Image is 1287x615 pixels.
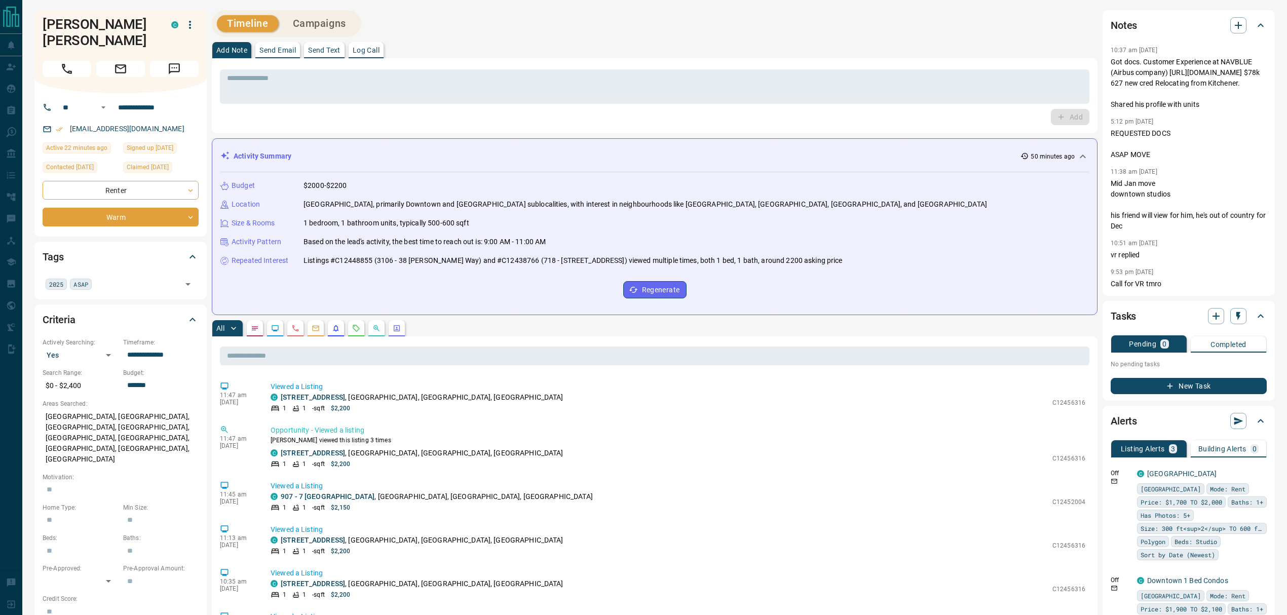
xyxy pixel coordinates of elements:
p: Min Size: [123,503,199,512]
p: Home Type: [43,503,118,512]
p: C12456316 [1052,585,1085,594]
div: condos.ca [1137,577,1144,584]
p: 9:53 pm [DATE] [1111,268,1154,276]
p: , [GEOGRAPHIC_DATA], [GEOGRAPHIC_DATA], [GEOGRAPHIC_DATA] [281,491,593,502]
span: Mode: Rent [1210,484,1245,494]
p: , [GEOGRAPHIC_DATA], [GEOGRAPHIC_DATA], [GEOGRAPHIC_DATA] [281,535,563,546]
a: [STREET_ADDRESS] [281,449,345,457]
p: - sqft [312,503,325,512]
p: $2,200 [331,547,351,556]
p: - sqft [312,404,325,413]
div: condos.ca [171,21,178,28]
p: 1 [283,547,286,556]
a: [STREET_ADDRESS] [281,393,345,401]
p: Search Range: [43,368,118,377]
p: 11:47 am [220,392,255,399]
span: Email [96,61,145,77]
p: Completed [1210,341,1246,348]
span: Claimed [DATE] [127,162,169,172]
a: [STREET_ADDRESS] [281,580,345,588]
div: condos.ca [271,536,278,544]
div: Criteria [43,307,199,332]
button: Campaigns [283,15,356,32]
p: C12456316 [1052,398,1085,407]
p: Send Text [308,47,340,54]
div: Tue Oct 14 2025 [43,162,118,176]
span: ASAP [73,279,88,289]
a: Downtown 1 Bed Condos [1147,576,1228,585]
span: Baths: 1+ [1231,497,1263,507]
p: Credit Score: [43,594,199,603]
p: 10:37 am [DATE] [1111,47,1157,54]
p: 11:47 am [220,435,255,442]
div: Activity Summary50 minutes ago [220,147,1089,166]
p: Viewed a Listing [271,568,1085,579]
p: 1 [283,459,286,469]
div: Warm [43,208,199,226]
p: C12452004 [1052,497,1085,507]
span: Call [43,61,91,77]
p: - sqft [312,459,325,469]
h2: Tasks [1111,308,1136,324]
svg: Listing Alerts [332,324,340,332]
span: Polygon [1141,536,1165,547]
div: Wed Oct 15 2025 [43,142,118,157]
p: Activity Pattern [232,237,281,247]
svg: Lead Browsing Activity [271,324,279,332]
p: 11:45 am [220,491,255,498]
p: 1 [283,590,286,599]
p: Baths: [123,533,199,543]
p: Viewed a Listing [271,481,1085,491]
div: Yes [43,347,118,363]
a: [EMAIL_ADDRESS][DOMAIN_NAME] [70,125,184,133]
p: Timeframe: [123,338,199,347]
span: Baths: 1+ [1231,604,1263,614]
p: No pending tasks [1111,357,1267,372]
span: Price: $1,700 TO $2,000 [1141,497,1222,507]
p: Viewed a Listing [271,381,1085,392]
p: 10:51 am [DATE] [1111,240,1157,247]
p: Mid Jan move downtown studios his friend will view for him, he's out of country for Dec [1111,178,1267,232]
p: [GEOGRAPHIC_DATA], [GEOGRAPHIC_DATA], [GEOGRAPHIC_DATA], [GEOGRAPHIC_DATA], [GEOGRAPHIC_DATA], [G... [43,408,199,468]
svg: Opportunities [372,324,381,332]
p: vr replied [1111,250,1267,260]
p: Off [1111,469,1131,478]
p: Repeated Interest [232,255,288,266]
span: Mode: Rent [1210,591,1245,601]
p: 10:35 am [220,578,255,585]
p: C12456316 [1052,541,1085,550]
p: Budget [232,180,255,191]
p: 1 bedroom, 1 bathroom units, typically 500-600 sqft [304,218,469,228]
div: condos.ca [271,449,278,456]
p: 0 [1253,445,1257,452]
div: Alerts [1111,409,1267,433]
p: Pre-Approved: [43,564,118,573]
span: Price: $1,900 TO $2,100 [1141,604,1222,614]
p: Off [1111,575,1131,585]
svg: Email [1111,478,1118,485]
p: Actively Searching: [43,338,118,347]
h2: Notes [1111,17,1137,33]
div: condos.ca [271,580,278,587]
div: condos.ca [271,493,278,500]
p: $0 - $2,400 [43,377,118,394]
p: [DATE] [220,399,255,406]
p: 1 [283,503,286,512]
div: Tasks [1111,304,1267,328]
p: Call for VR tmro [1111,279,1267,289]
svg: Requests [352,324,360,332]
svg: Email Verified [56,126,63,133]
p: Size & Rooms [232,218,275,228]
div: Wed Nov 27 2024 [123,162,199,176]
div: Wed Nov 27 2024 [123,142,199,157]
p: Add Note [216,47,247,54]
span: Contacted [DATE] [46,162,94,172]
button: Open [97,101,109,113]
p: 1 [302,404,306,413]
span: [GEOGRAPHIC_DATA] [1141,591,1201,601]
p: Budget: [123,368,199,377]
span: Size: 300 ft<sup>2</sup> TO 600 ft<sup>2</sup> [1141,523,1263,533]
div: Renter [43,181,199,200]
p: [PERSON_NAME] viewed this listing 3 times [271,436,1085,445]
p: - sqft [312,590,325,599]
